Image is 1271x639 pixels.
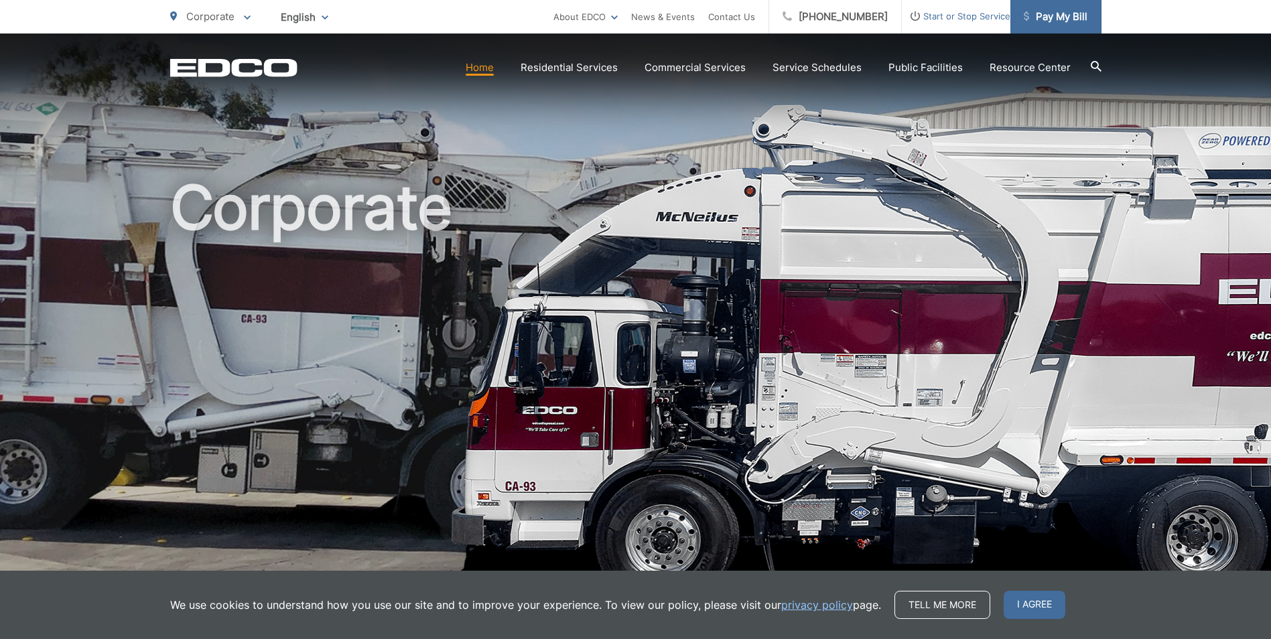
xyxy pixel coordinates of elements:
[170,597,881,613] p: We use cookies to understand how you use our site and to improve your experience. To view our pol...
[466,60,494,76] a: Home
[186,10,235,23] span: Corporate
[990,60,1071,76] a: Resource Center
[271,5,338,29] span: English
[708,9,755,25] a: Contact Us
[1024,9,1087,25] span: Pay My Bill
[645,60,746,76] a: Commercial Services
[888,60,963,76] a: Public Facilities
[170,174,1101,598] h1: Corporate
[773,60,862,76] a: Service Schedules
[781,597,853,613] a: privacy policy
[521,60,618,76] a: Residential Services
[894,591,990,619] a: Tell me more
[553,9,618,25] a: About EDCO
[1004,591,1065,619] span: I agree
[631,9,695,25] a: News & Events
[170,58,297,77] a: EDCD logo. Return to the homepage.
